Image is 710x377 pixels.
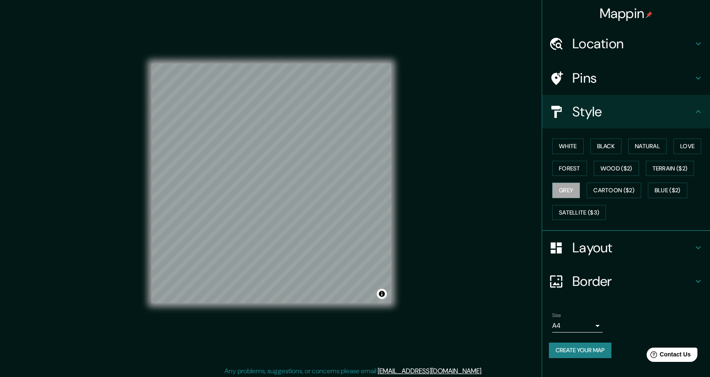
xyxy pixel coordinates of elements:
iframe: Help widget launcher [635,344,701,368]
img: pin-icon.png [646,11,653,18]
button: Terrain ($2) [646,161,694,176]
h4: Border [572,273,693,290]
div: Style [542,95,710,128]
h4: Location [572,35,693,52]
h4: Layout [572,239,693,256]
div: Location [542,27,710,60]
h4: Mappin [600,5,653,22]
button: Toggle attribution [377,289,387,299]
a: [EMAIL_ADDRESS][DOMAIN_NAME] [378,367,481,375]
button: Natural [628,139,667,154]
button: Grey [552,183,580,198]
button: White [552,139,584,154]
label: Size [552,312,561,319]
div: Layout [542,231,710,264]
p: Any problems, suggestions, or concerns please email . [224,366,483,376]
button: Forest [552,161,587,176]
h4: Style [572,103,693,120]
div: Border [542,264,710,298]
div: . [484,366,486,376]
h4: Pins [572,70,693,86]
button: Black [590,139,622,154]
button: Satellite ($3) [552,205,606,220]
div: Pins [542,61,710,95]
button: Love [673,139,701,154]
button: Cartoon ($2) [587,183,641,198]
div: A4 [552,319,603,332]
button: Wood ($2) [594,161,639,176]
div: . [483,366,484,376]
canvas: Map [151,63,391,303]
button: Blue ($2) [648,183,687,198]
button: Create your map [549,343,611,358]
